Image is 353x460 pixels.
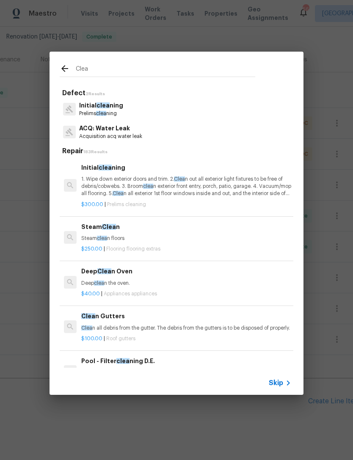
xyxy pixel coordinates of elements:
[81,325,92,331] span: Clea
[81,201,291,208] p: |
[94,281,104,286] span: clea
[81,336,102,341] span: $100.00
[113,191,124,196] span: Clea
[81,245,291,253] p: |
[97,102,110,108] span: clea
[81,291,100,296] span: $40.00
[99,165,112,171] span: clea
[81,335,291,342] p: |
[83,150,108,154] span: 183 Results
[81,246,102,251] span: $250.00
[79,110,123,117] p: Prelims ning
[79,124,142,133] p: ACQ: Water Leak
[62,89,293,98] h5: Defect
[102,224,116,230] span: Clea
[143,184,153,189] span: clea
[76,63,255,76] input: Search issues or repairs
[97,268,111,274] span: Clea
[104,291,157,296] span: Appliances appliances
[81,313,95,319] span: Clea
[81,325,291,332] p: n all debris from the gutter. The debris from the gutters is to be disposed of properly.
[81,163,291,172] h6: Initial ning
[81,280,291,287] p: Deep n the oven.
[81,267,291,276] h6: Deep n Oven
[81,235,291,242] p: Steam n floors
[79,133,142,140] p: Acquisition acq water leak
[81,356,291,366] h6: Pool - Filter ning D.E.
[269,379,283,387] span: Skip
[81,222,291,231] h6: Steam n
[97,236,107,241] span: clea
[81,311,291,321] h6: n Gutters
[107,202,146,207] span: Prelims cleaning
[174,176,185,182] span: Clea
[116,358,130,364] span: clea
[62,147,293,156] h5: Repair
[96,111,106,116] span: clea
[81,290,291,297] p: |
[79,101,123,110] p: Initial ning
[81,176,291,197] p: 1. Wipe down exterior doors and trim. 2. n out all exterior light fixtures to be free of debris/c...
[85,92,105,96] span: 2 Results
[81,202,103,207] span: $300.00
[106,246,160,251] span: Flooring flooring extras
[106,336,135,341] span: Roof gutters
